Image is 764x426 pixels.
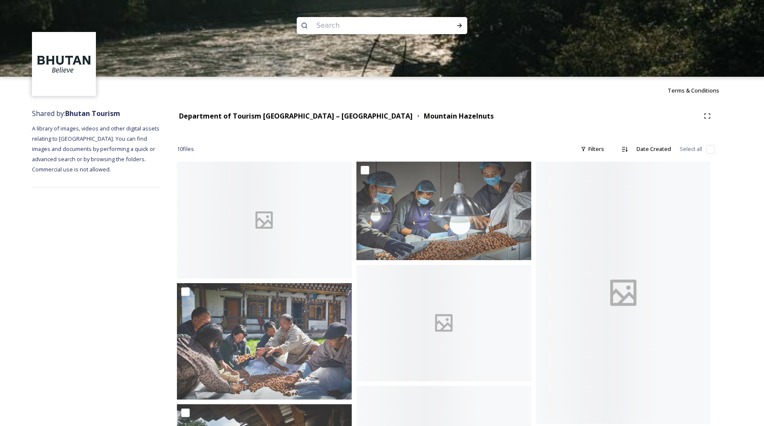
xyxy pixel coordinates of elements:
img: WattBryan-20180929-3791.jpg [177,283,352,400]
div: Filters [576,141,608,157]
input: Search [312,16,429,35]
div: Date Created [632,141,675,157]
img: WattBryan-20181004-9776.jpg [356,162,531,260]
img: BT_Logo_BB_Lockup_CMYK_High%2520Res.jpg [33,33,95,95]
